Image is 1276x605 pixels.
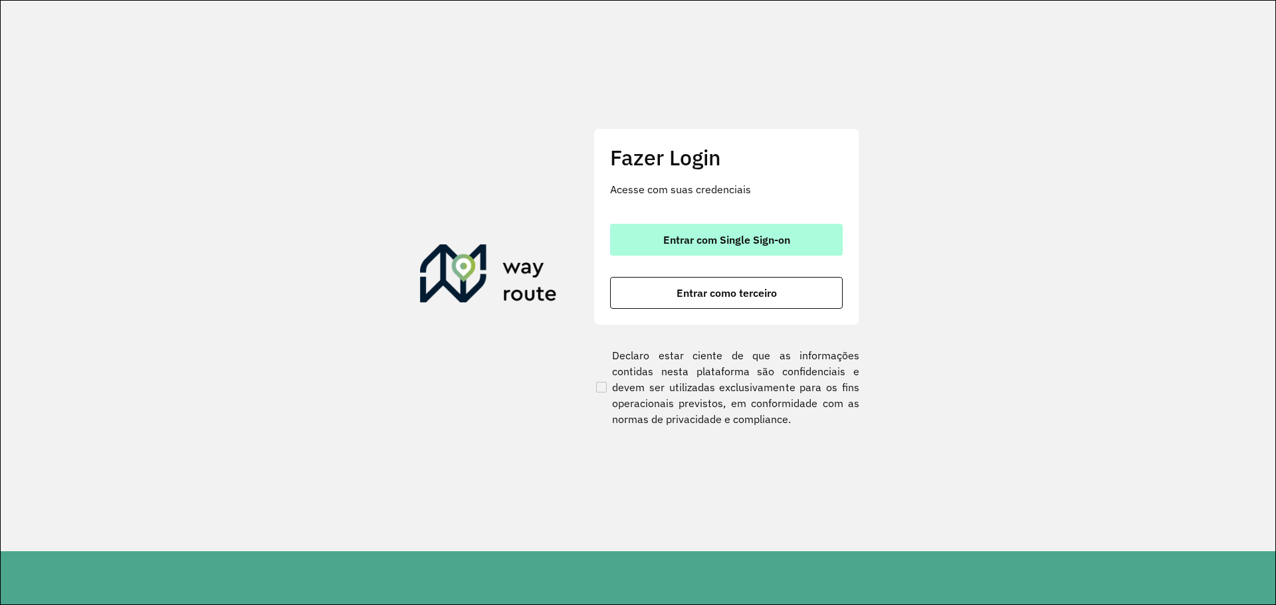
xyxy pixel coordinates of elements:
button: button [610,277,843,309]
span: Entrar como terceiro [677,288,777,298]
button: button [610,224,843,256]
span: Entrar com Single Sign-on [663,234,790,245]
label: Declaro estar ciente de que as informações contidas nesta plataforma são confidenciais e devem se... [593,347,859,427]
img: Roteirizador AmbevTech [420,244,557,308]
p: Acesse com suas credenciais [610,181,843,197]
h2: Fazer Login [610,145,843,170]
